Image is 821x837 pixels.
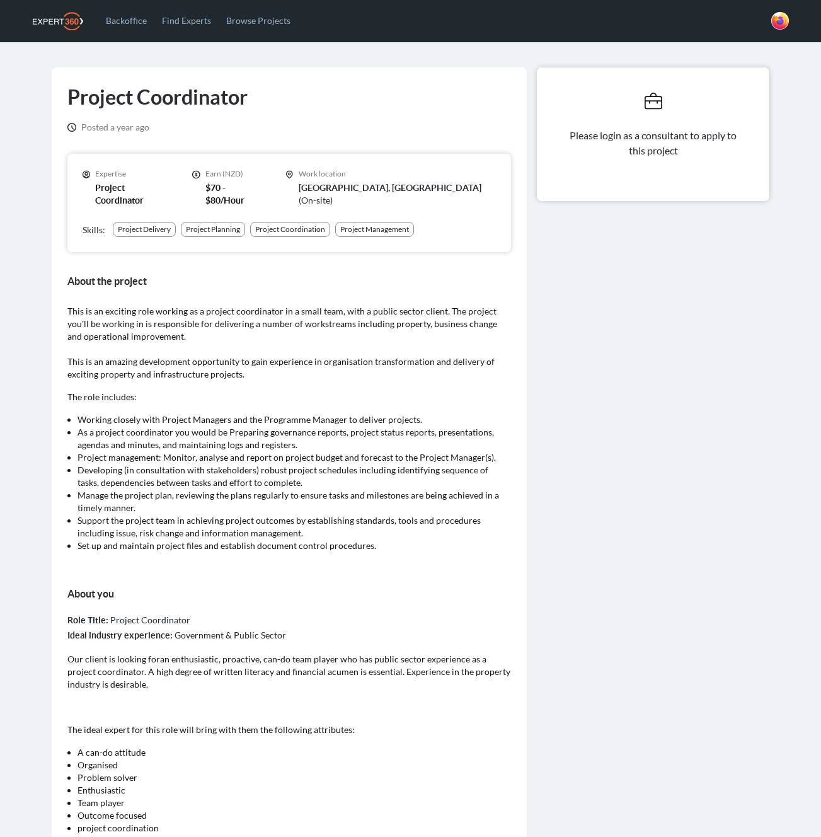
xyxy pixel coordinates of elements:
div: Project Planning [186,224,240,234]
p: $70 - $80/Hour [205,182,260,207]
svg: icon [192,170,200,179]
label: Role Title : [67,615,108,625]
span: Posted [81,122,108,132]
li: Project management: Monitor, analyse and report on project budget and forecast to the Project Man... [78,451,502,464]
span: This is an exciting role working as a project coordinator in a small team, with a public sector c... [67,306,497,342]
h3: About the project [67,272,512,290]
li: Manage the project plan, reviewing the plans regularly to ensure tasks and milestones are being a... [78,489,502,514]
span: [GEOGRAPHIC_DATA], [GEOGRAPHIC_DATA] [299,183,481,193]
span: ( On-site ) [299,195,333,205]
svg: icon [83,170,91,179]
span: Please login as a consultant to apply to this project [570,129,738,156]
span: Team player [78,797,125,808]
span: Problem solver [78,772,137,783]
li: Working closely with Project Managers and the Programme Manager to deliver projects. [78,413,502,426]
span: Skills: [83,224,105,235]
li: Support the project team in achieving project outcomes by establishing standards, tools and proce... [78,514,502,540]
div: Project Delivery [118,224,171,234]
div: Government & Public Sector [67,628,512,643]
span: project coordination [78,823,159,833]
svg: icon [67,123,76,132]
li: Set up and maintain project files and establish document control procedures. [78,540,502,552]
span: A can-do attitude [78,747,146,758]
span: Kennith [771,12,789,30]
span: Enthusiastic [78,785,125,795]
p: Project Coordinator [95,182,167,207]
span: Organised [78,759,118,770]
li: As a project coordinator you would be Preparing governance reports, project status reports, prese... [78,426,502,451]
h1: Project Coordinator [67,83,248,111]
img: Expert360 [33,12,83,30]
div: Project Management [340,224,409,234]
svg: icon [285,170,294,179]
h3: About you [67,585,512,603]
p: The ideal expert for this role will bring with them the following attributes: [67,724,512,736]
span: The role includes: [67,391,137,402]
p: Work location [299,169,496,179]
span: Outcome focused [78,810,147,821]
label: Ideal industry experience : [67,630,173,640]
span: This is an amazing development opportunity to gain experience in organisation transformation and ... [67,356,495,379]
span: an enthusiastic, proactive, can-do team player who has public sector experience as a project coor... [67,654,510,690]
div: Project Coordination [255,224,325,234]
p: Our client is looking for [67,653,512,691]
li: Developing (in consultation with stakeholders) robust project schedules including identifying seq... [78,464,502,489]
p: Expertise [95,169,167,179]
span: a year ago [81,121,149,134]
div: Project Coordinator [67,613,512,628]
svg: icon [645,93,662,110]
p: Earn (NZD) [205,169,260,179]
